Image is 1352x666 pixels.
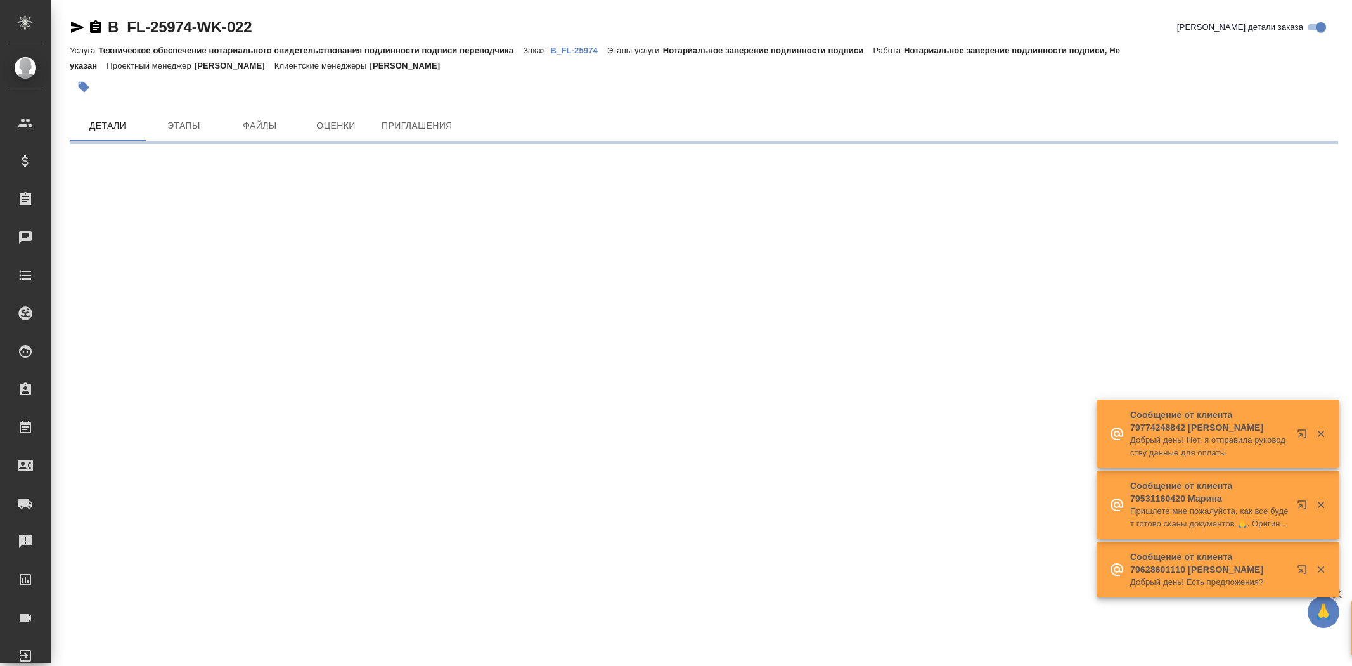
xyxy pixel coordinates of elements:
p: Техническое обеспечение нотариального свидетельствования подлинности подписи переводчика [98,46,523,55]
p: [PERSON_NAME] [195,61,274,70]
button: Скопировать ссылку [88,20,103,35]
p: Сообщение от клиента 79628601110 [PERSON_NAME] [1130,551,1289,576]
span: Оценки [306,118,366,134]
p: Услуга [70,46,98,55]
span: Этапы [153,118,214,134]
span: Детали [77,118,138,134]
button: Закрыть [1308,564,1334,575]
button: Закрыть [1308,499,1334,511]
p: Добрый день! Нет, я отправила руководству данные для оплаты [1130,434,1289,459]
p: [PERSON_NAME] [370,61,449,70]
button: Скопировать ссылку для ЯМессенджера [70,20,85,35]
p: Работа [873,46,904,55]
p: B_FL-25974 [551,46,607,55]
p: Сообщение от клиента 79531160420 Марина [1130,480,1289,505]
button: Открыть в новой вкладке [1289,421,1320,452]
button: Закрыть [1308,428,1334,440]
p: Сообщение от клиента 79774248842 [PERSON_NAME] [1130,408,1289,434]
button: Добавить тэг [70,73,98,101]
a: B_FL-25974 [551,44,607,55]
a: B_FL-25974-WK-022 [108,18,252,36]
span: Приглашения [382,118,453,134]
p: Проектный менеджер [106,61,194,70]
p: Клиентские менеджеры [274,61,370,70]
p: Этапы услуги [607,46,663,55]
button: Открыть в новой вкладке [1289,557,1320,587]
button: Открыть в новой вкладке [1289,492,1320,523]
span: Файлы [229,118,290,134]
p: Добрый день! Есть предложения? [1130,576,1289,589]
span: [PERSON_NAME] детали заказа [1177,21,1303,34]
p: Заказ: [523,46,550,55]
p: Нотариальное заверение подлинности подписи [663,46,873,55]
p: Пришлете мне пожалуйста, как все будет готово сканы документов 🙏. Оригиналы я заберу в конце месяца [1130,505,1289,530]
